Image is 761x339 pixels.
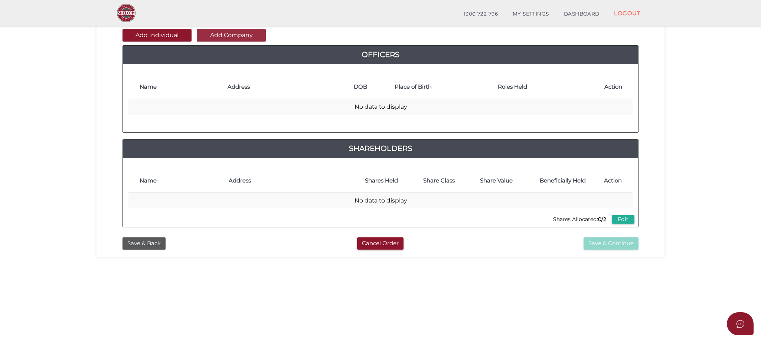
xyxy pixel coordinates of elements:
span: Shares Allocated: [551,214,608,224]
a: DASHBOARD [556,7,607,22]
a: Officers [123,49,638,60]
a: Shareholders [123,142,638,154]
h4: Beneficially Held [529,178,597,184]
td: No data to display [128,193,633,209]
h4: Share Value [471,178,521,184]
button: Cancel Order [357,237,404,250]
h4: Action [604,84,629,90]
b: 0/2 [598,216,606,223]
h4: Share Class [414,178,464,184]
button: Add Individual [123,29,192,42]
td: No data to display [128,99,633,115]
button: Save & Back [123,237,166,250]
button: Edit [612,215,634,224]
h4: DOB [354,84,387,90]
h4: Name [140,178,221,184]
button: Open asap [727,312,754,335]
a: MY SETTINGS [505,7,556,22]
a: LOGOUT [607,6,648,21]
h4: Roles Held [498,84,597,90]
h4: Address [228,84,346,90]
button: Save & Continue [584,237,638,250]
button: Add Company [197,29,266,42]
h4: Address [229,178,349,184]
h4: Name [140,84,220,90]
a: 1300 722 796 [456,7,505,22]
h4: Shares Held [356,178,406,184]
h4: Action [604,178,629,184]
h4: Place of Birth [395,84,490,90]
